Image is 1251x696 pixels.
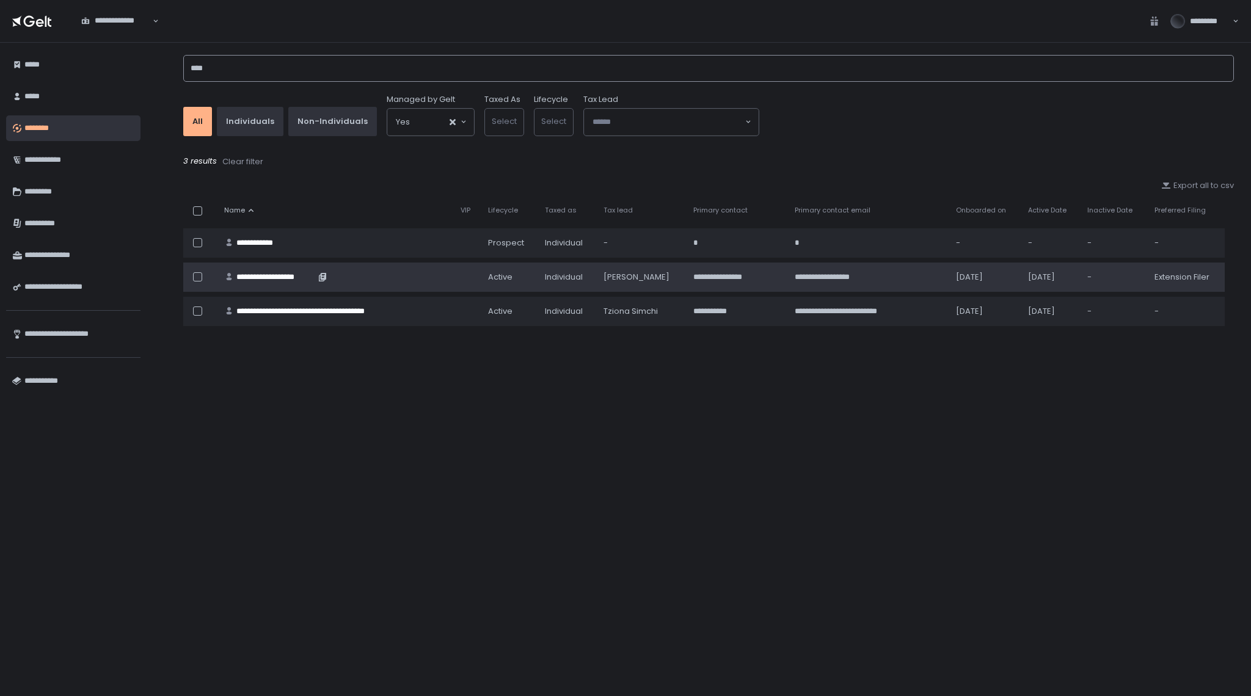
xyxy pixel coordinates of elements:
span: Inactive Date [1087,206,1132,215]
div: Clear filter [222,156,263,167]
span: active [488,272,512,283]
div: 3 results [183,156,1234,168]
div: [PERSON_NAME] [604,272,679,283]
span: Onboarded on [956,206,1006,215]
div: Search for option [387,109,474,136]
button: All [183,107,212,136]
span: Managed by Gelt [387,94,455,105]
div: Individuals [226,116,274,127]
span: Primary contact [693,206,748,215]
div: [DATE] [956,306,1013,317]
div: [DATE] [1028,306,1073,317]
span: Select [541,115,566,127]
span: Name [224,206,245,215]
span: Tax lead [604,206,633,215]
div: - [1028,237,1073,248]
span: Tax Lead [583,94,618,105]
div: - [1154,237,1217,248]
span: active [488,306,512,317]
span: Primary contact email [795,206,870,215]
div: - [1087,272,1139,283]
div: - [1087,306,1139,317]
div: Individual [545,272,589,283]
div: Individual [545,237,589,248]
input: Search for option [410,116,448,128]
div: [DATE] [956,272,1013,283]
span: VIP [461,206,470,215]
div: - [604,237,679,248]
div: - [956,237,1013,248]
label: Taxed As [484,94,520,105]
button: Clear filter [222,156,264,168]
div: - [1087,237,1139,248]
span: Yes [396,116,410,128]
div: [DATE] [1028,272,1073,283]
div: Search for option [73,9,159,34]
span: Select [492,115,517,127]
span: Lifecycle [488,206,518,215]
button: Non-Individuals [288,107,377,136]
button: Individuals [217,107,283,136]
label: Lifecycle [534,94,568,105]
span: Preferred Filing [1154,206,1206,215]
button: Clear Selected [450,119,456,125]
span: prospect [488,237,524,248]
div: Individual [545,306,589,317]
span: Active Date [1028,206,1067,215]
button: Export all to csv [1161,180,1234,191]
div: - [1154,306,1217,317]
input: Search for option [81,26,151,38]
div: Extension Filer [1154,272,1217,283]
input: Search for option [593,116,744,128]
div: Non-Individuals [297,116,368,127]
div: All [192,116,203,127]
span: Taxed as [545,206,577,215]
div: Tziona Simchi [604,306,679,317]
div: Search for option [584,109,759,136]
